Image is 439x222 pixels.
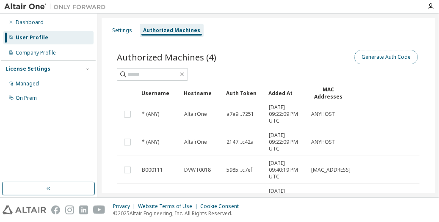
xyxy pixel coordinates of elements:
div: MAC Addresses [311,86,346,100]
div: Cookie Consent [200,203,244,210]
div: Privacy [113,203,138,210]
div: Website Terms of Use [138,203,200,210]
span: * (ANY) [142,111,159,118]
span: [DATE] 09:22:09 PM UTC [269,132,304,152]
span: B000111 [142,167,163,173]
div: On Prem [16,95,37,101]
span: a7e9...7251 [226,111,254,118]
div: Authorized Machines [143,27,200,34]
div: Username [141,86,177,100]
img: instagram.svg [65,206,74,214]
div: License Settings [6,66,50,72]
div: Dashboard [16,19,44,26]
div: Managed [16,80,39,87]
span: [MAC_ADDRESS] [311,167,351,173]
span: ANYHOST [311,139,335,145]
span: * (ANY) [142,139,159,145]
div: Company Profile [16,49,56,56]
span: [DATE] 09:22:09 PM UTC [269,104,304,124]
span: 5985...c7ef [226,167,252,173]
span: Authorized Machines (4) [117,51,216,63]
button: Generate Auth Code [354,50,418,64]
span: DVWT0018 [184,167,211,173]
img: Altair One [4,3,110,11]
span: AltairOne [184,111,207,118]
p: © 2025 Altair Engineering, Inc. All Rights Reserved. [113,210,244,217]
img: youtube.svg [93,206,105,214]
img: altair_logo.svg [3,206,46,214]
span: 2147...c42a [226,139,254,145]
div: Auth Token [226,86,262,100]
img: facebook.svg [51,206,60,214]
img: linkedin.svg [79,206,88,214]
div: Settings [112,27,132,34]
span: [DATE] 09:40:19 PM UTC [269,160,304,180]
span: [DATE] 04:04:11 PM UTC [269,188,304,208]
div: Hostname [184,86,219,100]
span: AltairOne [184,139,207,145]
div: Added At [268,86,304,100]
div: User Profile [16,34,48,41]
span: ANYHOST [311,111,335,118]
